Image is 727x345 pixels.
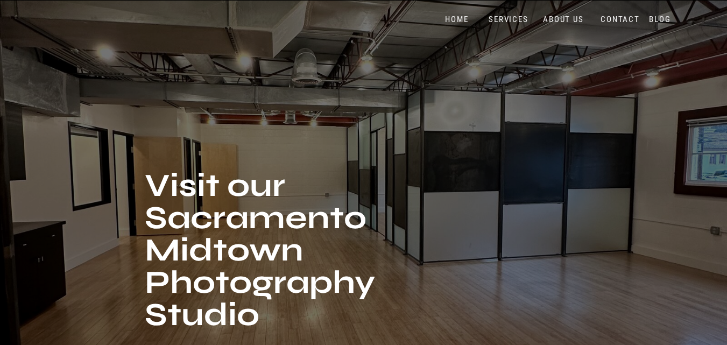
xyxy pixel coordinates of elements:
[541,15,587,25] a: ABOUT US
[647,15,674,25] a: BLOG
[486,15,531,25] a: SERVICES
[598,15,643,25] a: CONTACT
[434,15,480,25] a: HOME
